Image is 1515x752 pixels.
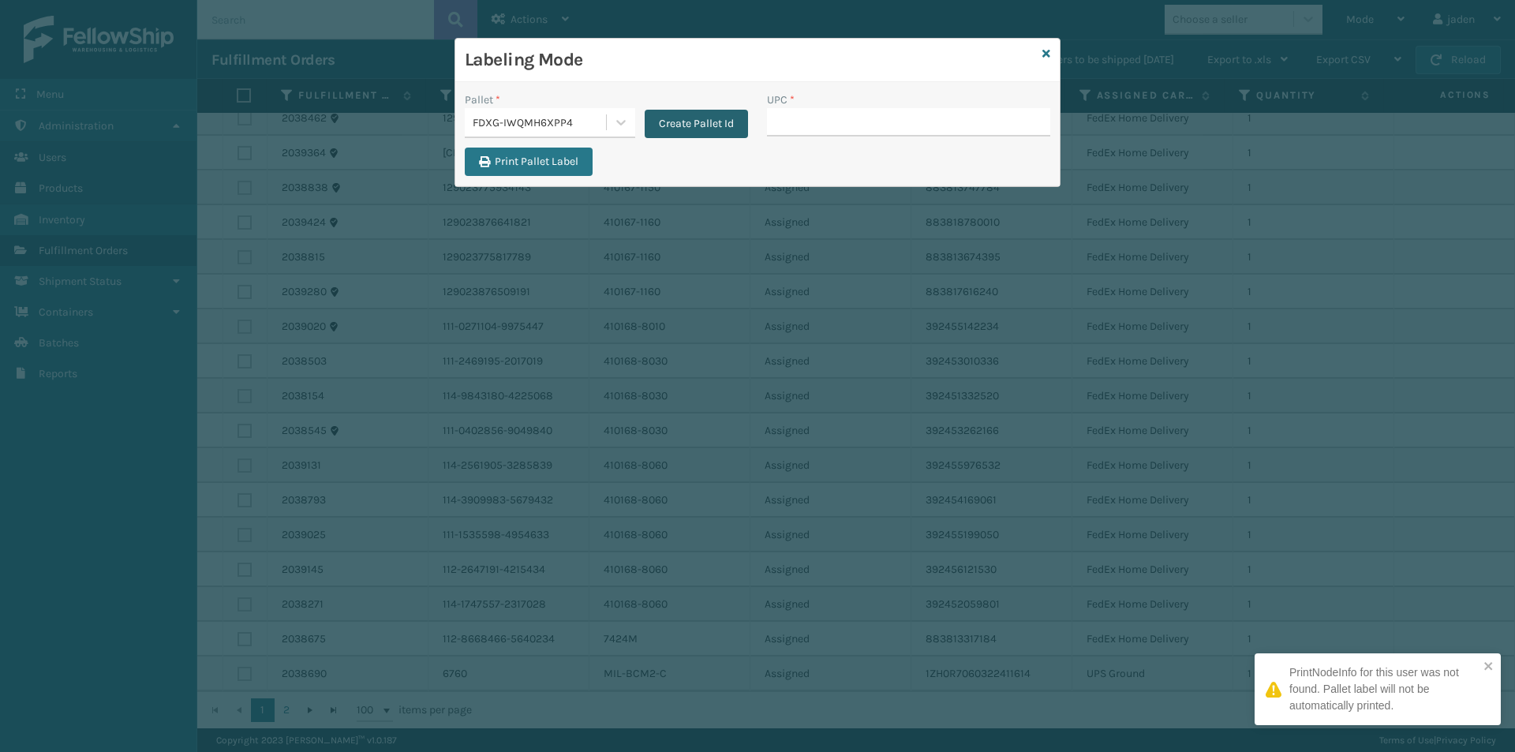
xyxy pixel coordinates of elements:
div: PrintNodeInfo for this user was not found. Pallet label will not be automatically printed. [1289,664,1479,714]
label: Pallet [465,92,500,108]
button: close [1483,660,1494,675]
button: Create Pallet Id [645,110,748,138]
h3: Labeling Mode [465,48,1036,72]
button: Print Pallet Label [465,148,593,176]
label: UPC [767,92,795,108]
div: FDXG-IWQMH6XPP4 [473,114,608,131]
